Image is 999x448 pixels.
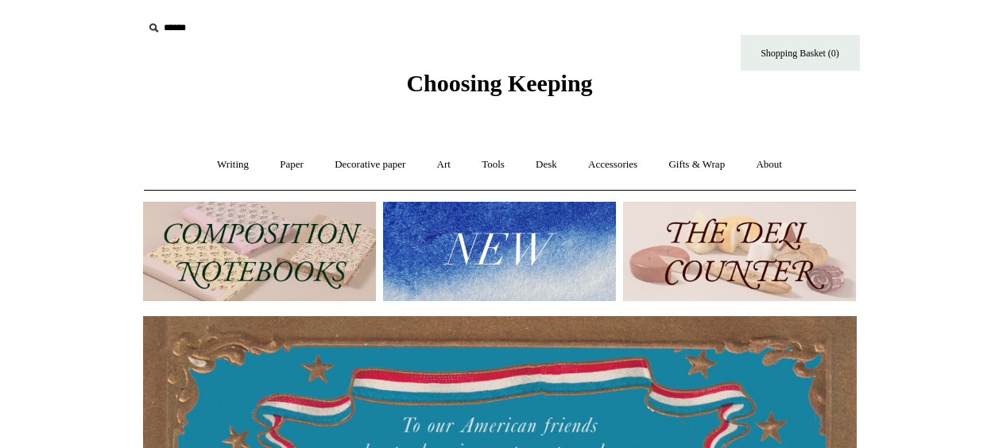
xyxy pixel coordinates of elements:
[467,144,519,186] a: Tools
[654,144,739,186] a: Gifts & Wrap
[406,70,592,96] span: Choosing Keeping
[320,144,420,186] a: Decorative paper
[265,144,318,186] a: Paper
[741,35,860,71] a: Shopping Basket (0)
[623,202,856,301] img: The Deli Counter
[383,202,616,301] img: New.jpg__PID:f73bdf93-380a-4a35-bcfe-7823039498e1
[423,144,465,186] a: Art
[574,144,652,186] a: Accessories
[742,144,796,186] a: About
[203,144,263,186] a: Writing
[406,83,592,94] a: Choosing Keeping
[143,202,376,301] img: 202302 Composition ledgers.jpg__PID:69722ee6-fa44-49dd-a067-31375e5d54ec
[521,144,571,186] a: Desk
